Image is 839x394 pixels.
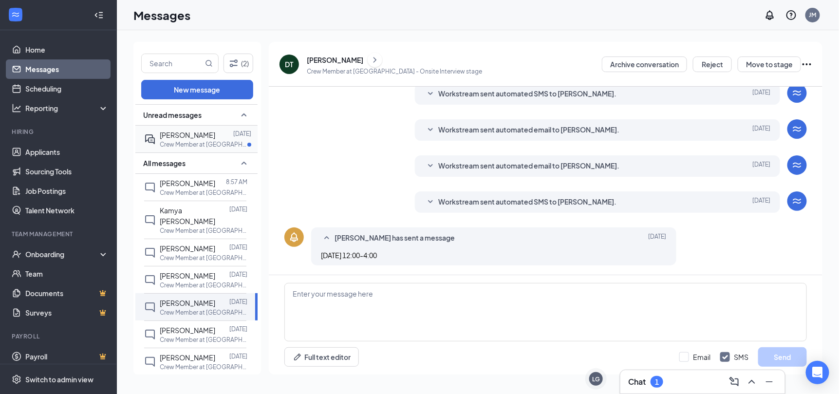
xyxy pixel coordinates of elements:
[143,158,186,168] span: All messages
[12,230,107,238] div: Team Management
[628,376,646,387] h3: Chat
[438,160,619,172] span: Workstream sent automated email to [PERSON_NAME].
[438,196,616,208] span: Workstream sent automated SMS to [PERSON_NAME].
[141,80,253,99] button: New message
[144,247,156,259] svg: ChatInactive
[144,182,156,193] svg: ChatInactive
[752,160,770,172] span: [DATE]
[12,249,21,259] svg: UserCheck
[25,249,100,259] div: Onboarding
[12,332,107,340] div: Payroll
[12,103,21,113] svg: Analysis
[655,378,659,386] div: 1
[25,347,109,366] a: PayrollCrown
[438,88,616,100] span: Workstream sent automated SMS to [PERSON_NAME].
[144,329,156,340] svg: ChatInactive
[762,374,777,390] button: Minimize
[205,59,213,67] svg: MagnifyingGlass
[160,336,247,344] p: Crew Member at [GEOGRAPHIC_DATA]
[791,87,803,99] svg: WorkstreamLogo
[160,188,247,197] p: Crew Member at [GEOGRAPHIC_DATA]
[144,301,156,313] svg: ChatInactive
[11,10,20,19] svg: WorkstreamLogo
[238,109,250,121] svg: SmallChevronUp
[288,231,300,243] svg: Bell
[160,179,215,188] span: [PERSON_NAME]
[25,40,109,59] a: Home
[25,264,109,283] a: Team
[791,195,803,207] svg: WorkstreamLogo
[160,353,215,362] span: [PERSON_NAME]
[752,124,770,136] span: [DATE]
[12,375,21,384] svg: Settings
[649,232,667,244] span: [DATE]
[806,361,829,384] div: Open Intercom Messenger
[160,206,215,225] span: Kamya [PERSON_NAME]
[321,232,333,244] svg: SmallChevronUp
[160,254,247,262] p: Crew Member at [GEOGRAPHIC_DATA]
[693,56,732,72] button: Reject
[229,205,247,213] p: [DATE]
[229,352,247,360] p: [DATE]
[370,54,380,66] svg: ChevronRight
[321,251,377,260] span: [DATE] 12:00-4:00
[293,352,302,362] svg: Pen
[143,110,202,120] span: Unread messages
[229,270,247,279] p: [DATE]
[438,124,619,136] span: Workstream sent automated email to [PERSON_NAME].
[25,103,109,113] div: Reporting
[25,303,109,322] a: SurveysCrown
[425,196,436,208] svg: SmallChevronDown
[425,160,436,172] svg: SmallChevronDown
[160,326,215,335] span: [PERSON_NAME]
[144,133,156,145] svg: ActiveDoubleChat
[764,376,775,388] svg: Minimize
[809,11,817,19] div: JM
[233,130,251,138] p: [DATE]
[727,374,742,390] button: ComposeMessage
[791,159,803,171] svg: WorkstreamLogo
[142,54,203,73] input: Search
[160,131,215,139] span: [PERSON_NAME]
[144,356,156,368] svg: ChatInactive
[25,142,109,162] a: Applicants
[25,375,93,384] div: Switch to admin view
[229,243,247,251] p: [DATE]
[738,56,801,72] button: Move to stage
[228,57,240,69] svg: Filter
[229,298,247,306] p: [DATE]
[160,281,247,289] p: Crew Member at [GEOGRAPHIC_DATA]
[25,283,109,303] a: DocumentsCrown
[25,162,109,181] a: Sourcing Tools
[160,363,247,371] p: Crew Member at [GEOGRAPHIC_DATA]
[752,88,770,100] span: [DATE]
[160,226,247,235] p: Crew Member at [GEOGRAPHIC_DATA]
[94,10,104,20] svg: Collapse
[285,59,294,69] div: DT
[25,201,109,220] a: Talent Network
[160,140,247,149] p: Crew Member at [GEOGRAPHIC_DATA]
[801,58,813,70] svg: Ellipses
[144,274,156,286] svg: ChatInactive
[229,325,247,333] p: [DATE]
[133,7,190,23] h1: Messages
[335,232,455,244] span: [PERSON_NAME] has sent a message
[160,308,247,317] p: Crew Member at [GEOGRAPHIC_DATA]
[224,54,253,73] button: Filter (2)
[144,214,156,226] svg: ChatInactive
[425,88,436,100] svg: SmallChevronDown
[425,124,436,136] svg: SmallChevronDown
[785,9,797,21] svg: QuestionInfo
[25,181,109,201] a: Job Postings
[368,53,382,67] button: ChevronRight
[160,299,215,307] span: [PERSON_NAME]
[728,376,740,388] svg: ComposeMessage
[160,244,215,253] span: [PERSON_NAME]
[307,67,482,75] p: Crew Member at [GEOGRAPHIC_DATA] - Onsite Interview stage
[764,9,776,21] svg: Notifications
[602,56,687,72] button: Archive conversation
[12,128,107,136] div: Hiring
[25,79,109,98] a: Scheduling
[226,178,247,186] p: 8:57 AM
[307,55,363,65] div: [PERSON_NAME]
